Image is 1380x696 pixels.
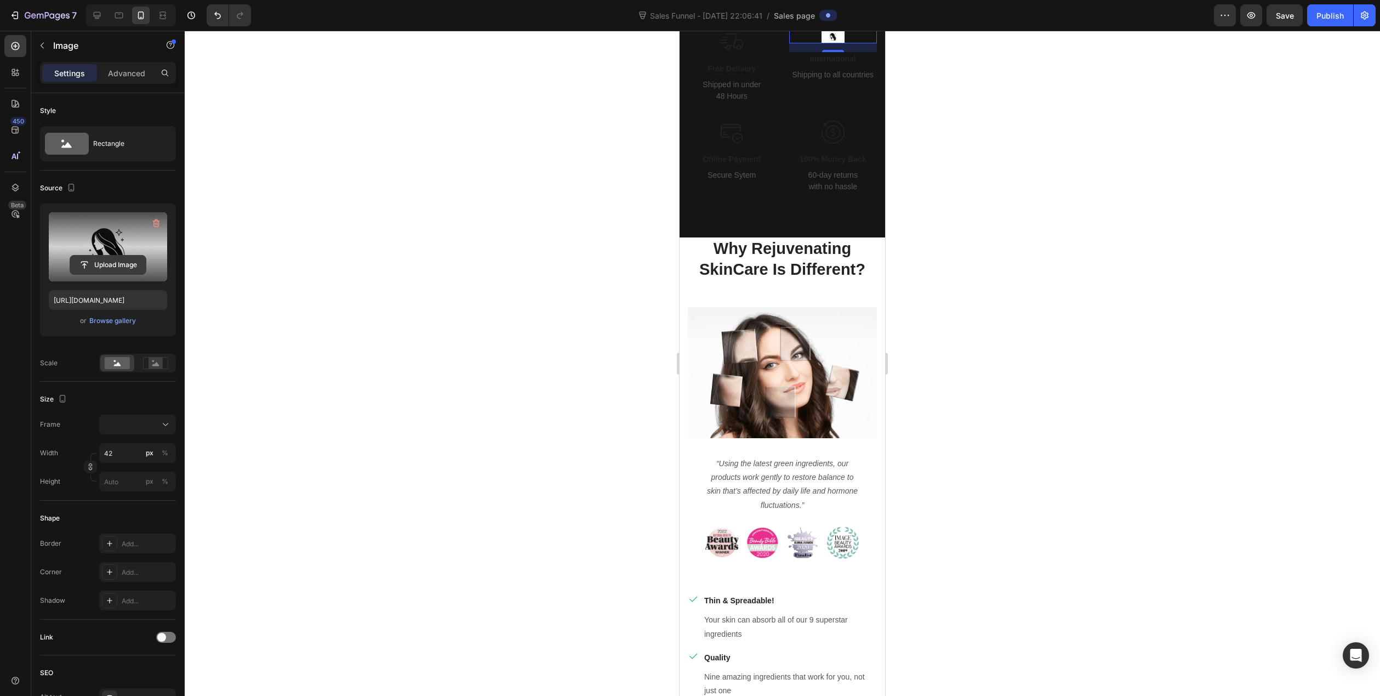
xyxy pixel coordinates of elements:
[9,32,95,44] p: Free Delivery
[40,539,61,548] div: Border
[122,596,173,606] div: Add...
[1316,10,1344,21] div: Publish
[4,4,82,26] button: 7
[648,10,765,21] span: Sales Funnel - [DATE] 22:06:41
[774,10,815,21] span: Sales page
[53,39,146,52] p: Image
[54,67,85,79] p: Settings
[9,48,95,71] p: Shipped in under 48 Hours
[111,123,197,134] p: 100% Money Back
[1307,4,1353,26] button: Publish
[40,513,60,523] div: Shape
[9,123,95,134] p: Online Payment
[40,448,58,458] label: Width
[10,117,26,126] div: 450
[40,632,53,642] div: Link
[146,448,153,458] div: px
[207,4,251,26] div: Undo/Redo
[142,90,165,113] img: Alt Image
[99,443,176,463] input: px%
[40,477,60,486] label: Height
[49,290,167,310] input: https://example.com/image.jpg
[40,567,62,577] div: Corner
[1343,642,1369,669] div: Open Intercom Messenger
[8,201,26,210] div: Beta
[66,496,99,529] img: Alt Image
[146,477,153,486] div: px
[143,446,156,460] button: %
[680,31,885,696] iframe: Design area
[40,392,69,407] div: Size
[110,138,198,163] div: Rich Text Editor. Editing area: main
[108,67,145,79] p: Advanced
[25,640,196,667] p: Nine amazing ingredients that work for you, not just one
[26,496,59,529] img: Alt Image
[122,539,173,549] div: Add...
[89,315,136,326] button: Browse gallery
[1267,4,1303,26] button: Save
[93,131,160,156] div: Rectangle
[25,564,196,576] p: Thin & Spreadable!
[122,568,173,578] div: Add...
[40,106,56,116] div: Style
[147,496,180,529] img: Alt Image
[110,37,198,51] div: Rich Text Editor. Editing area: main
[25,582,196,610] p: Your skin can absorb all of our 9 superstar ingredients
[40,420,60,429] label: Frame
[8,47,96,72] div: Rich Text Editor. Editing area: main
[70,255,146,275] button: Upload Image
[111,22,197,34] p: International
[9,208,196,249] p: Why Rejuvenating SkinCare Is Different?
[40,358,58,368] div: Scale
[162,448,168,458] div: %
[1276,11,1294,20] span: Save
[41,90,64,113] img: Alt Image
[27,426,179,482] p: “Using the latest green ingredients, our products work gently to restore balance to skin that’s a...
[107,496,140,529] img: Alt Image
[99,472,176,491] input: px%
[767,10,769,21] span: /
[40,181,78,196] div: Source
[40,596,65,606] div: Shadow
[25,621,196,633] p: Quality
[89,316,136,326] div: Browse gallery
[40,668,53,678] div: SEO
[80,314,87,327] span: or
[158,446,172,460] button: px
[111,38,197,50] p: Shipping to all countries
[9,139,95,150] p: Secure Sytem
[8,276,197,408] img: Alt Image
[111,139,197,162] p: 60-day returns with no hassle
[143,475,156,488] button: %
[162,477,168,486] div: %
[158,475,172,488] button: px
[72,9,77,22] p: 7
